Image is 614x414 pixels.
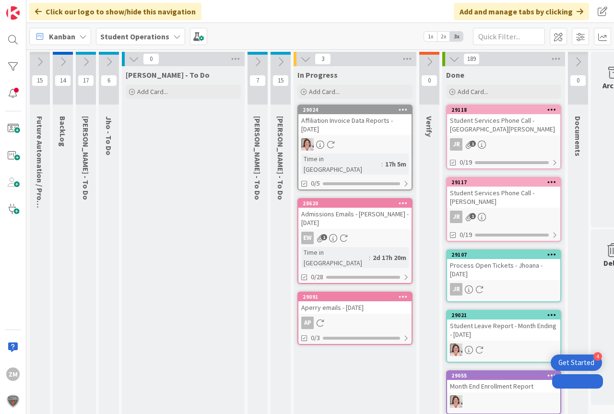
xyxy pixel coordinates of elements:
[298,293,412,301] div: 29091
[421,75,437,86] span: 0
[437,32,450,41] span: 2x
[451,179,560,186] div: 29117
[253,116,262,200] span: Eric - To Do
[6,394,20,408] img: avatar
[458,87,488,96] span: Add Card...
[447,211,560,223] div: JR
[447,343,560,356] div: EW
[470,213,476,219] span: 1
[451,251,560,258] div: 29107
[298,301,412,314] div: Aperry emails - [DATE]
[311,333,320,343] span: 0/3
[558,358,594,367] div: Get Started
[301,247,369,268] div: Time in [GEOGRAPHIC_DATA]
[298,138,412,151] div: EW
[381,159,383,169] span: :
[573,116,583,156] span: Documents
[447,283,560,296] div: JR
[451,106,560,113] div: 29118
[321,234,327,240] span: 1
[301,232,314,244] div: EW
[447,395,560,408] div: EW
[370,252,409,263] div: 2d 17h 20m
[446,70,464,80] span: Done
[451,372,560,379] div: 29055
[315,53,331,65] span: 3
[298,317,412,329] div: AP
[447,311,560,319] div: 29021
[6,367,20,381] div: ZM
[309,87,340,96] span: Add Card...
[447,106,560,135] div: 29118Student Services Phone Call - [GEOGRAPHIC_DATA][PERSON_NAME]
[473,28,545,45] input: Quick Filter...
[311,272,323,282] span: 0/28
[301,154,381,175] div: Time in [GEOGRAPHIC_DATA]
[298,199,412,208] div: 28620
[297,70,338,80] span: In Progress
[81,116,91,200] span: Emilie - To Do
[447,259,560,280] div: Process Open Tickets - Jhoana - [DATE]
[78,75,94,86] span: 17
[32,75,48,86] span: 15
[383,159,409,169] div: 17h 5m
[104,116,114,155] span: Jho - To Do
[298,293,412,314] div: 29091Aperry emails - [DATE]
[447,178,560,187] div: 29117
[35,116,45,247] span: Future Automation / Process Building
[100,32,169,41] b: Student Operations
[311,178,320,189] span: 0/5
[447,311,560,341] div: 29021Student Leave Report - Month Ending - [DATE]
[101,75,117,86] span: 6
[298,106,412,135] div: 29024Affiliation Invoice Data Reports - [DATE]
[447,371,560,380] div: 29055
[593,352,602,361] div: 4
[460,157,472,167] span: 0/19
[454,3,589,20] div: Add and manage tabs by clicking
[447,178,560,208] div: 29117Student Services Phone Call - [PERSON_NAME]
[570,75,586,86] span: 0
[369,252,370,263] span: :
[303,106,412,113] div: 29024
[425,116,434,137] span: Verify
[451,312,560,319] div: 29021
[249,75,266,86] span: 7
[298,208,412,229] div: Admissions Emails - [PERSON_NAME] - [DATE]
[447,250,560,259] div: 29107
[447,250,560,280] div: 29107Process Open Tickets - Jhoana - [DATE]
[450,138,462,151] div: JR
[298,232,412,244] div: EW
[298,114,412,135] div: Affiliation Invoice Data Reports - [DATE]
[298,199,412,229] div: 28620Admissions Emails - [PERSON_NAME] - [DATE]
[447,187,560,208] div: Student Services Phone Call - [PERSON_NAME]
[298,106,412,114] div: 29024
[551,355,602,371] div: Open Get Started checklist, remaining modules: 4
[424,32,437,41] span: 1x
[126,70,210,80] span: Zaida - To Do
[447,106,560,114] div: 29118
[450,32,463,41] span: 3x
[272,75,289,86] span: 15
[470,141,476,147] span: 1
[143,53,159,65] span: 0
[463,53,480,65] span: 189
[6,6,20,20] img: Visit kanbanzone.com
[450,343,462,356] img: EW
[450,283,462,296] div: JR
[29,3,201,20] div: Click our logo to show/hide this navigation
[447,371,560,392] div: 29055Month End Enrollment Report
[450,395,462,408] img: EW
[447,114,560,135] div: Student Services Phone Call - [GEOGRAPHIC_DATA][PERSON_NAME]
[58,116,68,147] span: BackLog
[450,211,462,223] div: JR
[460,230,472,240] span: 0/19
[301,317,314,329] div: AP
[276,116,285,200] span: Amanda - To Do
[303,294,412,300] div: 29091
[447,380,560,392] div: Month End Enrollment Report
[137,87,168,96] span: Add Card...
[303,200,412,207] div: 28620
[49,31,75,42] span: Kanban
[447,319,560,341] div: Student Leave Report - Month Ending - [DATE]
[301,138,314,151] img: EW
[447,138,560,151] div: JR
